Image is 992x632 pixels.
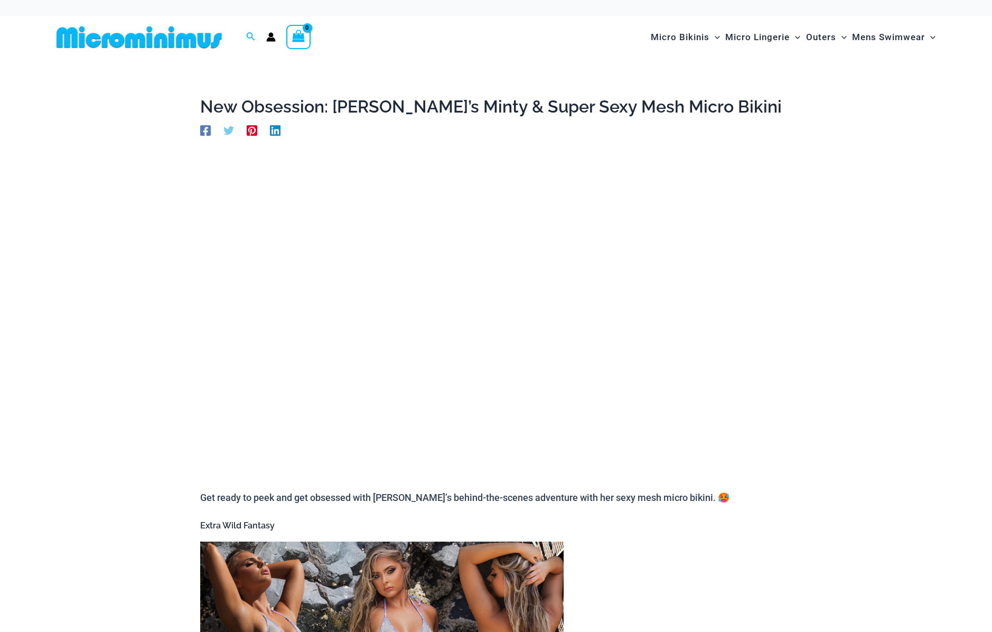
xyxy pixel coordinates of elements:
a: Micro LingerieMenu ToggleMenu Toggle [723,21,803,53]
a: Mens SwimwearMenu ToggleMenu Toggle [849,21,938,53]
span: Mens Swimwear [852,24,925,51]
span: Menu Toggle [925,24,935,51]
a: Micro BikinisMenu ToggleMenu Toggle [648,21,723,53]
a: Search icon link [246,31,256,44]
a: Pinterest [247,124,257,136]
span: Menu Toggle [836,24,847,51]
h1: New Obsession: [PERSON_NAME]’s Minty & Super Sexy Mesh Micro Bikini [200,97,792,117]
a: View Shopping Cart, empty [286,25,311,49]
a: OutersMenu ToggleMenu Toggle [803,21,849,53]
span: Micro Lingerie [725,24,790,51]
a: Facebook [200,124,211,136]
a: Twitter [223,124,234,136]
span: Outers [806,24,836,51]
nav: Site Navigation [647,20,940,55]
span: Menu Toggle [709,24,720,51]
span: Menu Toggle [790,24,800,51]
a: Account icon link [266,32,276,42]
span: Micro Bikinis [651,24,709,51]
h6: Extra Wild Fantasy [200,521,792,531]
a: Linkedin [270,124,280,136]
img: MM SHOP LOGO FLAT [52,25,226,49]
span: Get ready to peek and get obsessed with [PERSON_NAME]’s behind-the-scenes adventure with her sexy... [200,492,729,503]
